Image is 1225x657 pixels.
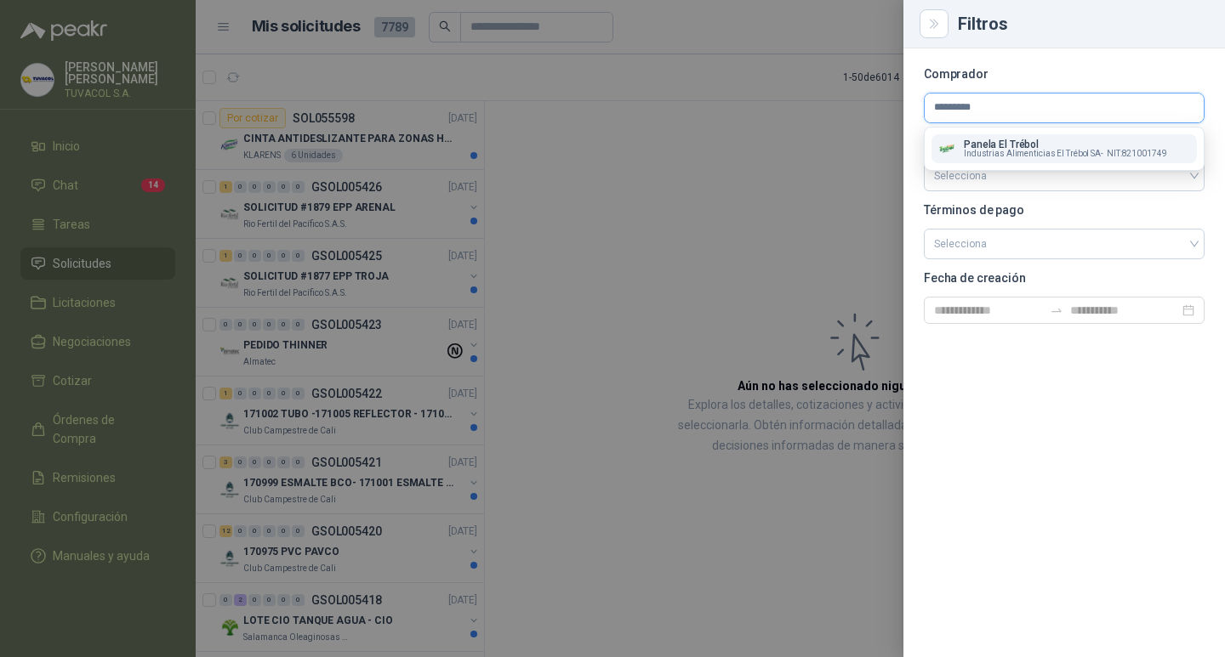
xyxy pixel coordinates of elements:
button: Close [924,14,944,34]
p: Fecha de creación [924,273,1205,283]
span: swap-right [1050,303,1063,317]
span: NIT : 821001749 [1107,150,1167,158]
div: Filtros [958,15,1205,32]
img: Company Logo [938,139,957,158]
button: Company LogoPanela El TrébolIndustrias Alimenticias El Trébol SA-NIT:821001749 [932,134,1197,163]
span: to [1050,303,1063,317]
p: Términos de pago [924,205,1205,215]
p: Panela El Trébol [964,139,1167,150]
span: Industrias Alimenticias El Trébol SA - [964,150,1103,158]
p: Comprador [924,69,1205,79]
